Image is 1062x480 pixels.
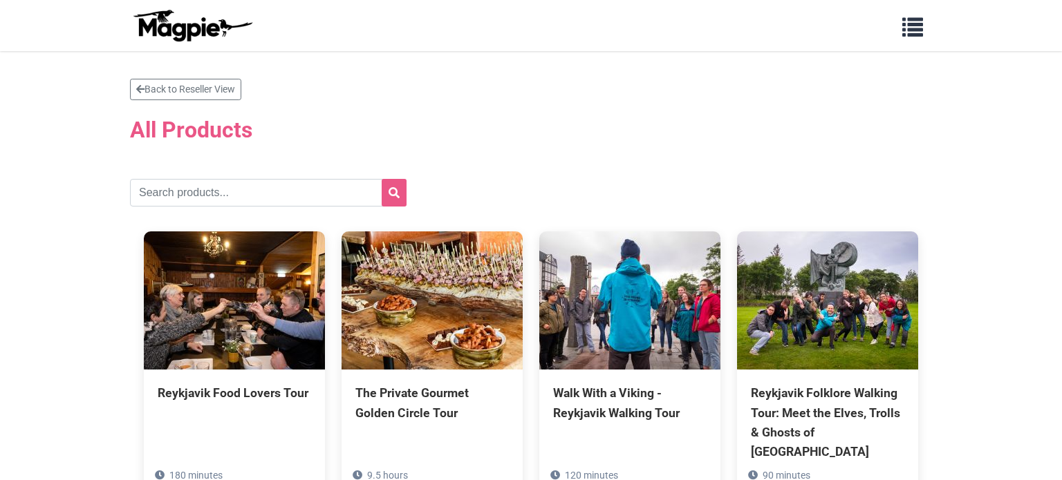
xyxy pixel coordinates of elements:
img: logo-ab69f6fb50320c5b225c76a69d11143b.png [130,9,254,42]
a: Reykjavik Food Lovers Tour 180 minutes $125.00 [144,231,325,465]
div: The Private Gourmet Golden Circle Tour [355,383,509,422]
div: Reykjavik Food Lovers Tour [158,383,311,403]
h2: All Products [130,108,932,151]
img: Reykjavik Food Lovers Tour [144,231,325,369]
div: Reykjavik Folklore Walking Tour: Meet the Elves, Trolls & Ghosts of [GEOGRAPHIC_DATA] [751,383,904,461]
img: Walk With a Viking - Reykjavik Walking Tour [539,231,720,369]
img: The Private Gourmet Golden Circle Tour [342,231,523,369]
input: Search products... [130,179,407,207]
div: Walk With a Viking - Reykjavik Walking Tour [553,383,707,422]
a: Back to Reseller View [130,79,241,100]
img: Reykjavik Folklore Walking Tour: Meet the Elves, Trolls & Ghosts of Iceland [737,231,918,369]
